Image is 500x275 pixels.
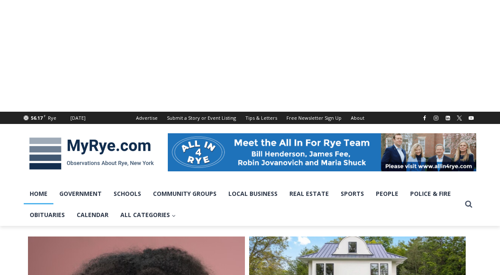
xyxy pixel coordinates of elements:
a: Local Business [222,183,283,204]
a: Facebook [419,113,430,123]
a: Police & Fire [404,183,457,204]
a: Real Estate [283,183,335,204]
a: Schools [108,183,147,204]
nav: Primary Navigation [24,183,461,226]
a: Advertise [131,112,162,124]
a: YouTube [466,113,476,123]
span: All Categories [120,210,176,220]
a: Instagram [431,113,441,123]
img: All in for Rye [168,133,476,171]
img: MyRye.com [24,132,159,176]
a: Calendar [71,204,114,225]
a: Tips & Letters [241,112,282,124]
a: Home [24,183,53,204]
a: Government [53,183,108,204]
a: About [346,112,369,124]
a: All Categories [114,204,182,225]
span: 56.17 [31,115,42,121]
div: [DATE] [70,114,86,122]
a: Community Groups [147,183,222,204]
button: View Search Form [461,197,476,212]
a: People [370,183,404,204]
a: Obituaries [24,204,71,225]
a: Sports [335,183,370,204]
a: Submit a Story or Event Listing [162,112,241,124]
span: F [44,113,46,118]
div: Rye [48,114,56,122]
a: X [454,113,464,123]
a: Linkedin [443,113,453,123]
nav: Secondary Navigation [131,112,369,124]
a: Free Newsletter Sign Up [282,112,346,124]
